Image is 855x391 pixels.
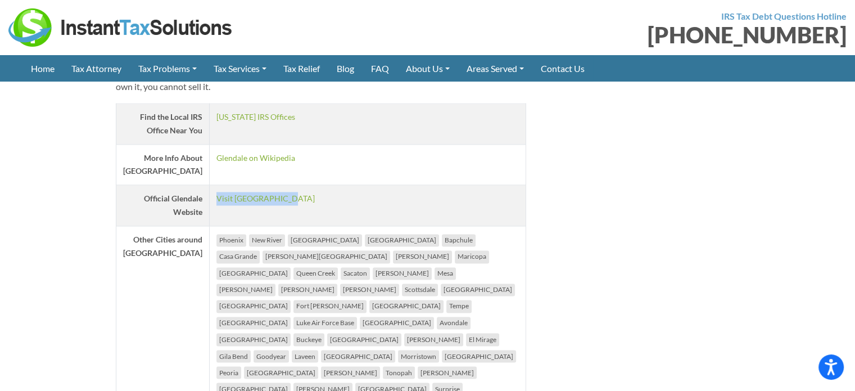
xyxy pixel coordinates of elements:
[8,8,233,47] img: Instant Tax Solutions Logo
[216,300,291,312] li: [GEOGRAPHIC_DATA]
[130,55,205,82] a: Tax Problems
[293,333,324,345] li: Buckeye
[216,317,291,329] li: [GEOGRAPHIC_DATA]
[216,234,246,246] li: Phoenix
[116,185,209,226] th: Official Glendale Website
[216,194,315,203] a: Visit [GEOGRAPHIC_DATA]
[398,350,439,362] li: Morristown
[397,55,458,82] a: About Us
[216,112,295,122] a: [US_STATE] IRS Offices
[327,333,401,345] li: [GEOGRAPHIC_DATA]
[383,366,415,379] li: Tonopah
[458,55,532,82] a: Areas Served
[340,284,399,296] li: [PERSON_NAME]
[293,317,357,329] li: Luke Air Force Base
[205,55,275,82] a: Tax Services
[216,153,295,163] a: Glendale on Wikipedia
[721,11,847,21] strong: IRS Tax Debt Questions Hotline
[244,366,318,379] li: [GEOGRAPHIC_DATA]
[442,234,476,246] li: Bapchule
[116,144,209,185] th: More Info About [GEOGRAPHIC_DATA]
[216,267,291,280] li: [GEOGRAPHIC_DATA]
[441,284,515,296] li: [GEOGRAPHIC_DATA]
[216,333,291,345] li: [GEOGRAPHIC_DATA]
[402,284,438,296] li: Scottsdale
[321,366,380,379] li: [PERSON_NAME]
[455,250,489,263] li: Maricopa
[216,284,275,296] li: [PERSON_NAME]
[442,350,516,362] li: [GEOGRAPHIC_DATA]
[404,333,463,345] li: [PERSON_NAME]
[216,250,260,263] li: Casa Grande
[8,21,233,32] a: Instant Tax Solutions Logo
[328,55,363,82] a: Blog
[363,55,397,82] a: FAQ
[22,55,63,82] a: Home
[369,300,444,312] li: [GEOGRAPHIC_DATA]
[365,234,439,246] li: [GEOGRAPHIC_DATA]
[435,267,456,280] li: Mesa
[63,55,130,82] a: Tax Attorney
[321,350,395,362] li: [GEOGRAPHIC_DATA]
[418,366,477,379] li: [PERSON_NAME]
[249,234,285,246] li: New River
[466,333,499,345] li: El Mirage
[437,317,471,329] li: Avondale
[393,250,452,263] li: [PERSON_NAME]
[254,350,289,362] li: Goodyear
[275,55,328,82] a: Tax Relief
[293,300,367,312] li: Fort [PERSON_NAME]
[532,55,593,82] a: Contact Us
[116,104,209,145] th: Find the Local IRS Office Near You
[288,234,362,246] li: [GEOGRAPHIC_DATA]
[360,317,434,329] li: [GEOGRAPHIC_DATA]
[263,250,390,263] li: [PERSON_NAME][GEOGRAPHIC_DATA]
[446,300,472,312] li: Tempe
[292,350,318,362] li: Laveen
[436,24,847,46] div: [PHONE_NUMBER]
[293,267,338,280] li: Queen Creek
[216,366,241,379] li: Peoria
[216,350,251,362] li: Gila Bend
[341,267,370,280] li: Sacaton
[373,267,432,280] li: [PERSON_NAME]
[278,284,337,296] li: [PERSON_NAME]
